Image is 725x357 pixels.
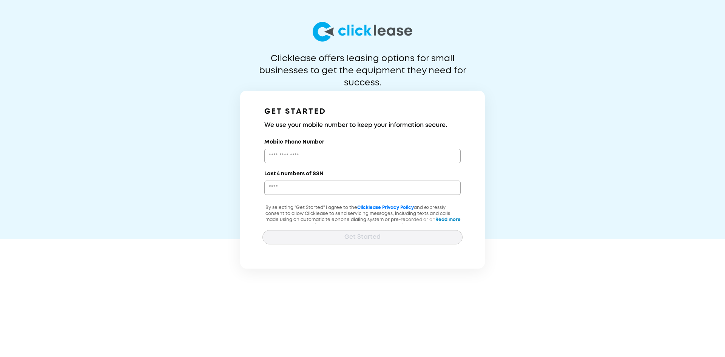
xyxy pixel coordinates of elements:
a: Clicklease Privacy Policy [357,206,414,210]
p: Clicklease offers leasing options for small businesses to get the equipment they need for success. [241,53,484,77]
h3: We use your mobile number to keep your information secure. [264,121,461,130]
label: Mobile Phone Number [264,138,324,146]
img: logo-larg [313,22,412,42]
h1: GET STARTED [264,106,461,118]
label: Last 4 numbers of SSN [264,170,324,178]
button: Get Started [262,230,463,244]
p: By selecting "Get Started" I agree to the and expressly consent to allow Clicklease to send servi... [262,205,463,241]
